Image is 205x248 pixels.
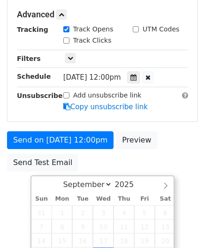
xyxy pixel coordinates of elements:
[143,24,179,34] label: UTM Codes
[52,205,72,219] span: September 1, 2025
[155,196,175,202] span: Sat
[114,196,134,202] span: Thu
[31,205,52,219] span: August 31, 2025
[93,233,114,248] span: September 17, 2025
[72,205,93,219] span: September 2, 2025
[155,219,175,233] span: September 13, 2025
[73,24,114,34] label: Track Opens
[52,196,72,202] span: Mon
[17,73,51,80] strong: Schedule
[17,92,63,99] strong: Unsubscribe
[112,180,146,189] input: Year
[72,219,93,233] span: September 9, 2025
[63,103,148,111] a: Copy unsubscribe link
[73,90,142,100] label: Add unsubscribe link
[31,196,52,202] span: Sun
[31,233,52,248] span: September 14, 2025
[31,219,52,233] span: September 7, 2025
[17,26,48,33] strong: Tracking
[134,233,155,248] span: September 19, 2025
[72,233,93,248] span: September 16, 2025
[7,154,78,172] a: Send Test Email
[114,219,134,233] span: September 11, 2025
[134,205,155,219] span: September 5, 2025
[93,219,114,233] span: September 10, 2025
[17,55,41,62] strong: Filters
[7,131,114,149] a: Send on [DATE] 12:00pm
[63,73,121,82] span: [DATE] 12:00pm
[134,219,155,233] span: September 12, 2025
[114,233,134,248] span: September 18, 2025
[155,233,175,248] span: September 20, 2025
[73,36,112,45] label: Track Clicks
[93,196,114,202] span: Wed
[72,196,93,202] span: Tue
[155,205,175,219] span: September 6, 2025
[93,205,114,219] span: September 3, 2025
[114,205,134,219] span: September 4, 2025
[17,9,188,20] h5: Advanced
[52,219,72,233] span: September 8, 2025
[158,203,205,248] iframe: Chat Widget
[116,131,157,149] a: Preview
[134,196,155,202] span: Fri
[52,233,72,248] span: September 15, 2025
